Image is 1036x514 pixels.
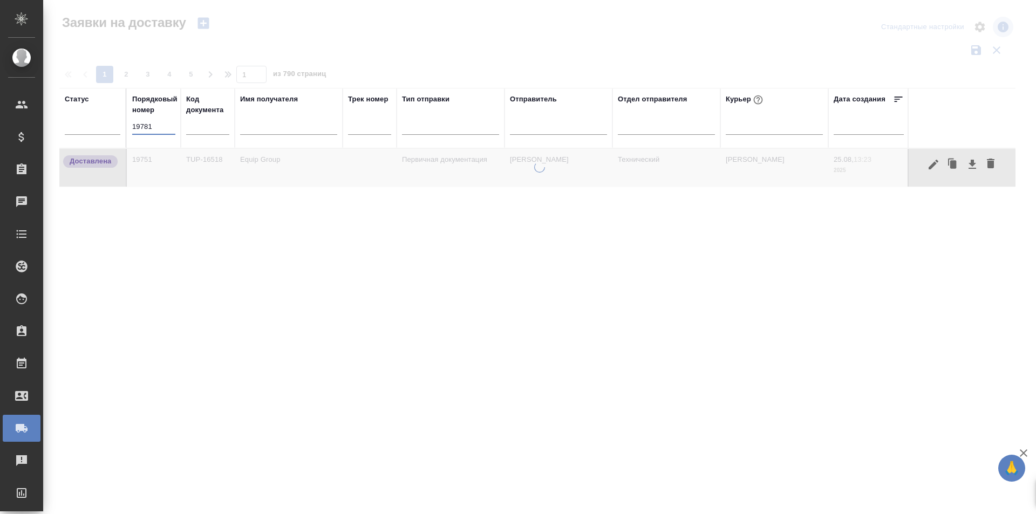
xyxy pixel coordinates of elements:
button: Удалить [982,154,1000,175]
div: Тип отправки [402,94,449,105]
span: 🙏 [1003,457,1021,479]
div: Трек номер [348,94,388,105]
button: Скачать [963,154,982,175]
div: Отдел отправителя [618,94,687,105]
div: Имя получателя [240,94,298,105]
div: Статус [65,94,89,105]
div: Код документа [186,94,229,115]
div: Документы доставлены, фактическая дата доставки проставиться автоматически [62,154,120,169]
div: Курьер [726,93,765,107]
button: Клонировать [943,154,963,175]
p: Доставлена [70,156,111,167]
button: При выборе курьера статус заявки автоматически поменяется на «Принята» [751,93,765,107]
div: Дата создания [834,94,885,105]
div: Отправитель [510,94,557,105]
div: Порядковый номер [132,94,178,115]
button: 🙏 [998,455,1025,482]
